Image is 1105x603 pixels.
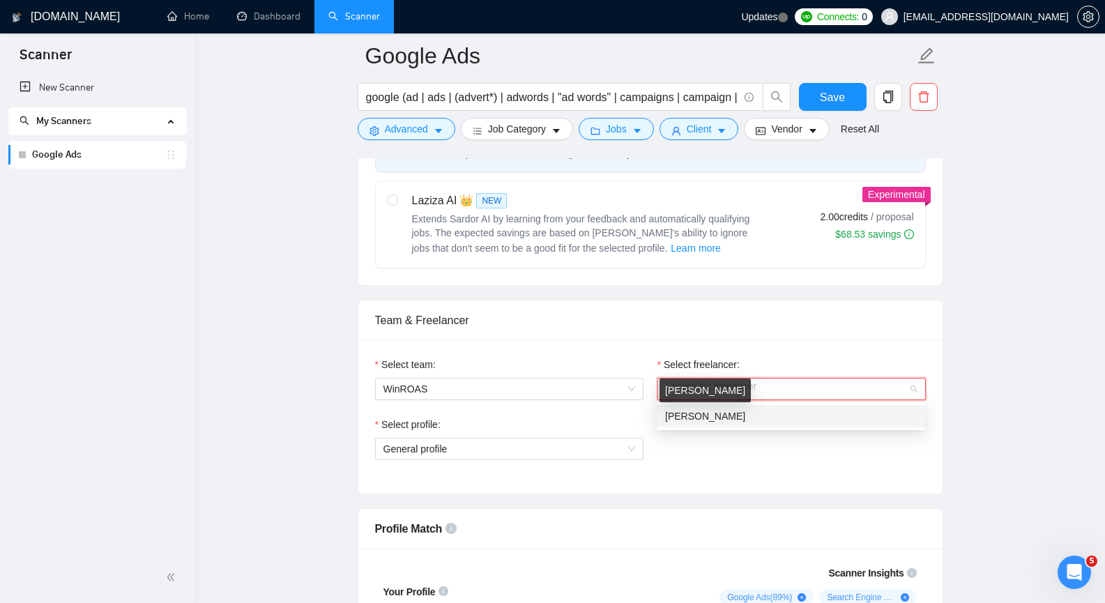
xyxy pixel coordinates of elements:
[904,229,914,239] span: info-circle
[828,568,904,578] span: Scanner Insights
[166,570,180,584] span: double-left
[412,213,750,254] span: Extends Sardor AI by learning from your feedback and automatically qualifying jobs. The expected ...
[32,141,165,169] a: Google Ads
[366,89,738,106] input: Search Freelance Jobs...
[862,9,867,24] span: 0
[917,47,936,65] span: edit
[657,357,740,372] label: Select freelancer:
[445,523,457,534] span: info-circle
[1077,11,1099,22] a: setting
[590,125,600,136] span: folder
[439,586,448,596] span: info-circle
[660,379,751,402] div: [PERSON_NAME]
[1058,556,1091,589] iframe: Intercom live chat
[434,125,443,136] span: caret-down
[383,443,448,455] span: General profile
[365,38,915,73] input: Scanner name...
[771,121,802,137] span: Vendor
[375,300,926,340] div: Team & Freelancer
[385,121,428,137] span: Advanced
[1077,6,1099,28] button: setting
[799,83,867,111] button: Save
[687,121,712,137] span: Client
[328,10,380,22] a: searchScanner
[835,227,913,241] div: $68.53 savings
[817,9,859,24] span: Connects:
[798,593,806,602] span: plus-circle
[383,379,635,399] span: WinROAS
[383,586,436,597] span: Your Profile
[167,10,209,22] a: homeHome
[827,592,895,603] span: Search Engine Marketing ( 70 %)
[671,241,721,256] span: Learn more
[381,417,441,432] span: Select profile:
[910,83,938,111] button: delete
[670,240,722,257] button: Laziza AI NEWExtends Sardor AI by learning from your feedback and automatically qualifying jobs. ...
[910,91,937,103] span: delete
[12,6,22,29] img: logo
[801,11,812,22] img: upwork-logo.png
[756,125,765,136] span: idcard
[671,125,681,136] span: user
[459,192,473,209] span: 👑
[1078,11,1099,22] span: setting
[841,121,879,137] a: Reset All
[8,45,83,74] span: Scanner
[763,83,791,111] button: search
[36,115,91,127] span: My Scanners
[820,89,845,106] span: Save
[666,379,908,399] input: Select freelancer:
[476,193,507,208] span: NEW
[375,357,436,372] label: Select team:
[901,593,909,602] span: plus-circle
[871,210,913,224] span: / proposal
[237,10,300,22] a: dashboardDashboard
[375,523,443,535] span: Profile Match
[763,91,790,103] span: search
[20,116,29,125] span: search
[665,411,745,422] span: [PERSON_NAME]
[8,74,186,102] li: New Scanner
[741,11,777,22] span: Updates
[808,125,818,136] span: caret-down
[412,192,761,209] div: Laziza AI
[369,125,379,136] span: setting
[606,121,627,137] span: Jobs
[473,125,482,136] span: bars
[875,91,901,103] span: copy
[885,12,894,22] span: user
[745,93,754,102] span: info-circle
[579,118,654,140] button: folderJobscaret-down
[358,118,455,140] button: settingAdvancedcaret-down
[1086,556,1097,567] span: 5
[821,209,868,224] span: 2.00 credits
[727,592,792,603] span: Google Ads ( 89 %)
[165,149,176,160] span: holder
[632,125,642,136] span: caret-down
[8,141,186,169] li: Google Ads
[461,118,573,140] button: barsJob Categorycaret-down
[488,121,546,137] span: Job Category
[657,400,926,415] div: Please enter Select freelancer:
[868,189,925,200] span: Experimental
[551,125,561,136] span: caret-down
[20,74,175,102] a: New Scanner
[744,118,829,140] button: idcardVendorcaret-down
[907,568,917,578] span: info-circle
[874,83,902,111] button: copy
[717,125,726,136] span: caret-down
[20,115,91,127] span: My Scanners
[660,118,739,140] button: userClientcaret-down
